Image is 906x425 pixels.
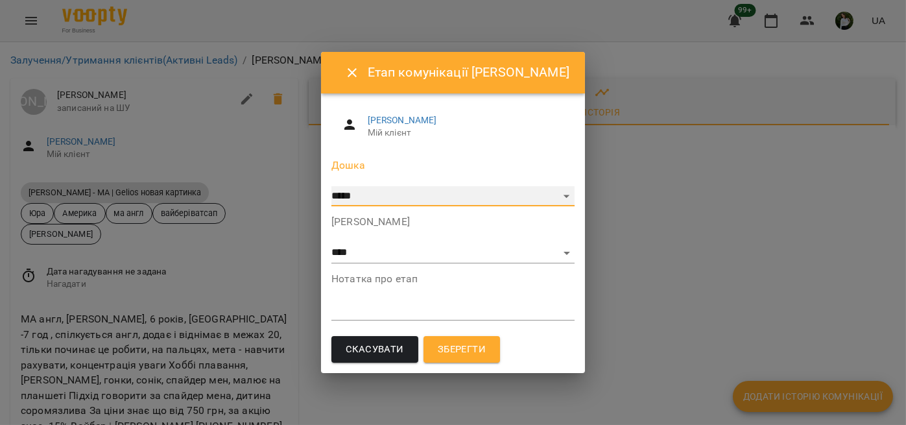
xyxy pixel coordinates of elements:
button: Скасувати [331,336,418,363]
a: [PERSON_NAME] [368,115,437,125]
span: Мій клієнт [368,127,564,140]
label: Нотатка про етап [331,274,575,284]
label: Дошка [331,160,575,171]
label: [PERSON_NAME] [331,217,575,227]
button: Close [337,57,368,88]
span: Зберегти [438,341,486,358]
h6: Етап комунікації [PERSON_NAME] [368,62,569,82]
span: Скасувати [346,341,404,358]
button: Зберегти [423,336,500,363]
